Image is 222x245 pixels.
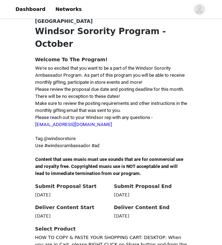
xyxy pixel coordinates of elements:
[35,225,187,233] h4: Select Product
[35,65,185,85] span: We're so excited that you want to be a part of the Windsor Sorority Ambassador Program. As part o...
[35,87,184,99] span: Please review the proposal due date and posting deadline for this month. There will be no excepti...
[35,157,184,176] span: Content that uses music must use sounds that are for commercial use and royalty free. Copyrighted...
[114,204,187,211] h4: Deliver Content End
[35,101,187,113] span: Make sure to review the posting requirements and other instructions in the monthly gifting email ...
[51,1,86,17] a: Networks
[11,1,50,17] a: Dashboard
[35,25,187,50] h1: Windsor Sorority Program - October
[35,136,76,141] span: Tag @windsorstore
[35,115,153,127] span: Please reach out to your Windsor rep with any questions -
[35,18,93,25] span: [GEOGRAPHIC_DATA]
[35,183,108,190] h4: Submit Proposal Start
[35,191,108,199] div: [DATE]
[114,183,187,190] h4: Submit Proposal End
[35,56,187,63] h4: Welcome To The Program!
[114,213,187,220] div: [DATE]
[114,191,187,199] div: [DATE]
[35,122,112,127] a: [EMAIL_ADDRESS][DOMAIN_NAME]
[35,213,108,220] div: [DATE]
[35,143,100,148] span: Use #windsorambassador #ad
[196,4,203,15] div: avatar
[35,204,108,211] h4: Deliver Content Start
